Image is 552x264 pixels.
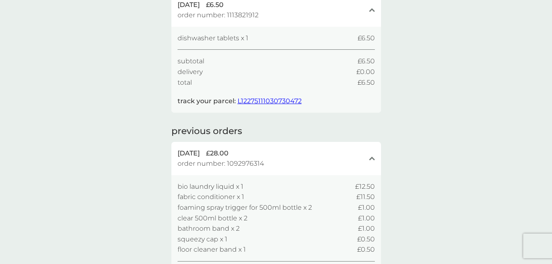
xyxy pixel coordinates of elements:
[178,234,227,245] span: squeezy cap x 1
[356,192,375,202] span: £11.50
[178,192,244,202] span: fabric conditioner x 1
[178,10,259,21] span: order number: 1113821912
[357,234,375,245] span: £0.50
[358,213,375,224] span: £1.00
[178,56,204,67] span: subtotal
[171,125,242,138] h2: previous orders
[358,223,375,234] span: £1.00
[358,56,375,67] span: £6.50
[358,33,375,44] span: £6.50
[178,223,240,234] span: bathroom band x 2
[358,77,375,88] span: £6.50
[178,181,243,192] span: bio laundry liquid x 1
[178,148,200,159] span: [DATE]
[178,96,302,107] p: track your parcel:
[178,67,203,77] span: delivery
[178,33,248,44] span: dishwasher tablets x 1
[178,213,247,224] span: clear 500ml bottle x 2
[238,97,302,105] a: L12275111030730472
[357,244,375,255] span: £0.50
[178,202,312,213] span: foaming spray trigger for 500ml bottle x 2
[178,77,192,88] span: total
[356,67,375,77] span: £0.00
[206,148,229,159] span: £28.00
[358,202,375,213] span: £1.00
[178,244,246,255] span: floor cleaner band x 1
[355,181,375,192] span: £12.50
[178,158,264,169] span: order number: 1092976314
